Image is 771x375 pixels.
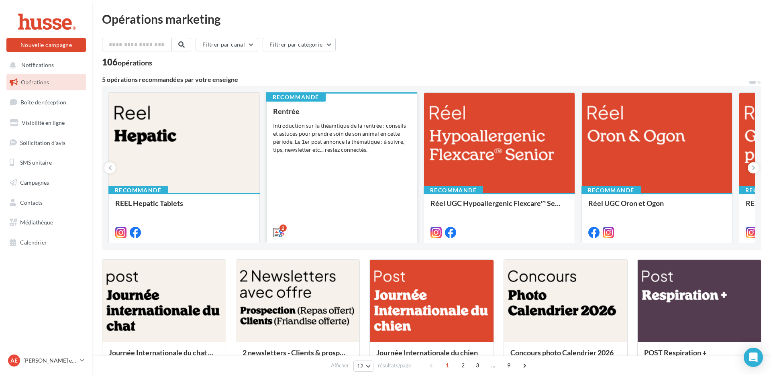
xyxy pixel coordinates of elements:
[279,224,287,232] div: 2
[644,349,755,365] div: POST Respiration +
[487,359,500,372] span: ...
[20,199,43,206] span: Contacts
[331,362,349,369] span: Afficher
[21,79,49,86] span: Opérations
[5,214,88,231] a: Médiathèque
[5,114,88,131] a: Visibilité en ligne
[263,38,336,51] button: Filtrer par catégorie
[5,154,88,171] a: SMS unitaire
[243,349,353,365] div: 2 newsletters - Clients & prospects
[510,349,621,365] div: Concours photo Calendrier 2026
[6,38,86,52] button: Nouvelle campagne
[5,234,88,251] a: Calendrier
[376,349,487,365] div: Journée Internationale du chien
[502,359,515,372] span: 9
[118,59,152,66] div: opérations
[6,353,86,368] a: Ae [PERSON_NAME] et [PERSON_NAME]
[5,174,88,191] a: Campagnes
[102,58,152,67] div: 106
[471,359,484,372] span: 3
[21,62,54,69] span: Notifications
[23,357,77,365] p: [PERSON_NAME] et [PERSON_NAME]
[22,119,65,126] span: Visibilité en ligne
[109,349,219,365] div: Journée Internationale du chat roux
[20,179,49,186] span: Campagnes
[115,199,253,215] div: REEL Hepatic Tablets
[102,13,761,25] div: Opérations marketing
[20,219,53,226] span: Médiathèque
[5,194,88,211] a: Contacts
[20,139,65,146] span: Sollicitation d'avis
[20,239,47,246] span: Calendrier
[10,357,18,365] span: Ae
[102,76,749,83] div: 5 opérations recommandées par votre enseigne
[108,186,168,195] div: Recommandé
[5,135,88,151] a: Sollicitation d'avis
[20,159,52,166] span: SMS unitaire
[424,186,483,195] div: Recommandé
[273,122,411,154] div: Introduction sur la théamtique de la rentrée : conseils et astuces pour prendre soin de son anima...
[430,199,568,215] div: Réel UGC Hypoallergenic Flexcare™ Senior
[5,94,88,111] a: Boîte de réception
[744,348,763,367] div: Open Intercom Messenger
[378,362,411,369] span: résultats/page
[441,359,454,372] span: 1
[457,359,469,372] span: 2
[273,107,411,115] div: Rentrée
[266,93,326,102] div: Recommandé
[357,363,364,369] span: 12
[353,361,374,372] button: 12
[5,74,88,91] a: Opérations
[581,186,641,195] div: Recommandé
[20,99,66,106] span: Boîte de réception
[196,38,258,51] button: Filtrer par canal
[588,199,726,215] div: Réel UGC Oron et Ogon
